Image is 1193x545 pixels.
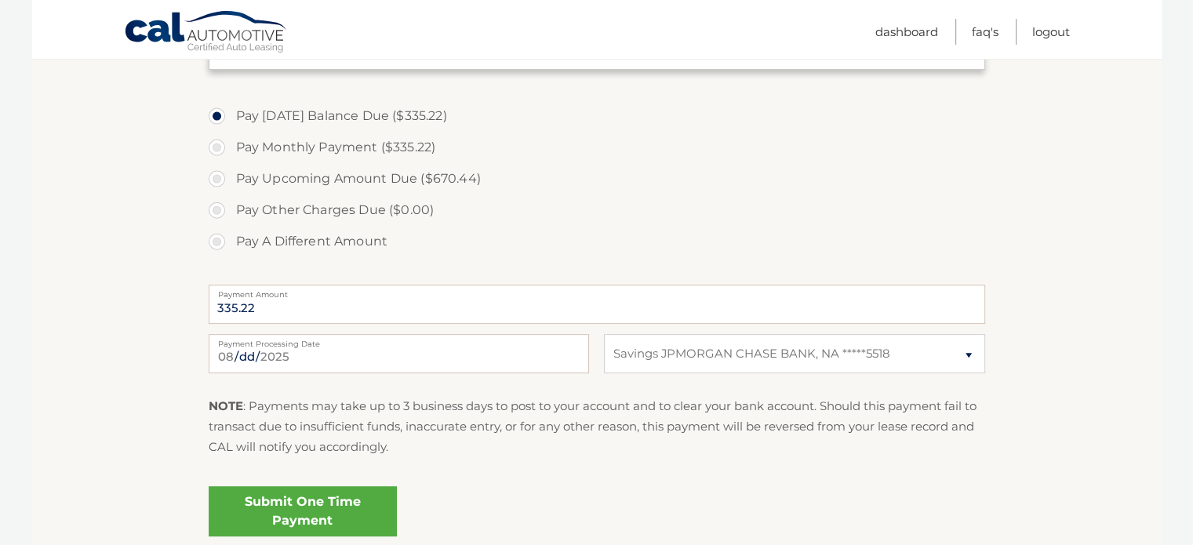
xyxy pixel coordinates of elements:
[209,163,985,194] label: Pay Upcoming Amount Due ($670.44)
[209,486,397,536] a: Submit One Time Payment
[209,100,985,132] label: Pay [DATE] Balance Due ($335.22)
[209,334,589,347] label: Payment Processing Date
[972,19,998,45] a: FAQ's
[124,10,289,56] a: Cal Automotive
[209,226,985,257] label: Pay A Different Amount
[209,194,985,226] label: Pay Other Charges Due ($0.00)
[209,285,985,297] label: Payment Amount
[209,334,589,373] input: Payment Date
[209,132,985,163] label: Pay Monthly Payment ($335.22)
[209,285,985,324] input: Payment Amount
[1032,19,1070,45] a: Logout
[209,398,243,413] strong: NOTE
[875,19,938,45] a: Dashboard
[209,396,985,458] p: : Payments may take up to 3 business days to post to your account and to clear your bank account....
